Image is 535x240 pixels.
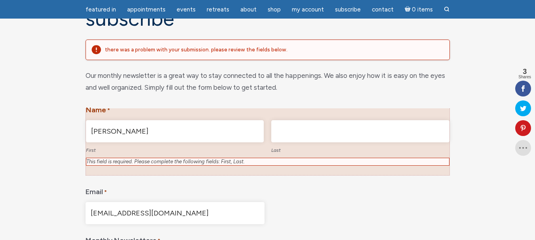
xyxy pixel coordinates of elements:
label: Email [86,182,107,199]
span: Shop [268,6,281,13]
a: My Account [287,2,329,17]
h2: There was a problem with your submission. Please review the fields below. [105,46,443,53]
span: About [240,6,257,13]
a: Subscribe [330,2,366,17]
span: Subscribe [335,6,361,13]
legend: Name [86,100,449,117]
span: featured in [86,6,116,13]
div: Our monthly newsletter is a great way to stay connected to all the happenings. We also enjoy how ... [86,70,450,94]
label: Last [271,142,449,157]
span: Events [177,6,196,13]
a: Retreats [202,2,234,17]
span: My Account [292,6,324,13]
a: About [236,2,261,17]
a: Appointments [122,2,170,17]
a: Contact [367,2,398,17]
span: Appointments [127,6,166,13]
label: First [86,142,264,157]
span: 3 [518,68,531,75]
i: Cart [405,6,412,13]
span: 0 items [412,7,433,13]
span: Retreats [207,6,229,13]
span: Shares [518,75,531,79]
a: Shop [263,2,286,17]
h1: Subscribe [86,8,450,30]
div: This field is required. Please complete the following fields: First, Last. [86,158,449,166]
a: Cart0 items [400,1,438,17]
a: Events [172,2,200,17]
span: Contact [372,6,394,13]
a: featured in [81,2,121,17]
